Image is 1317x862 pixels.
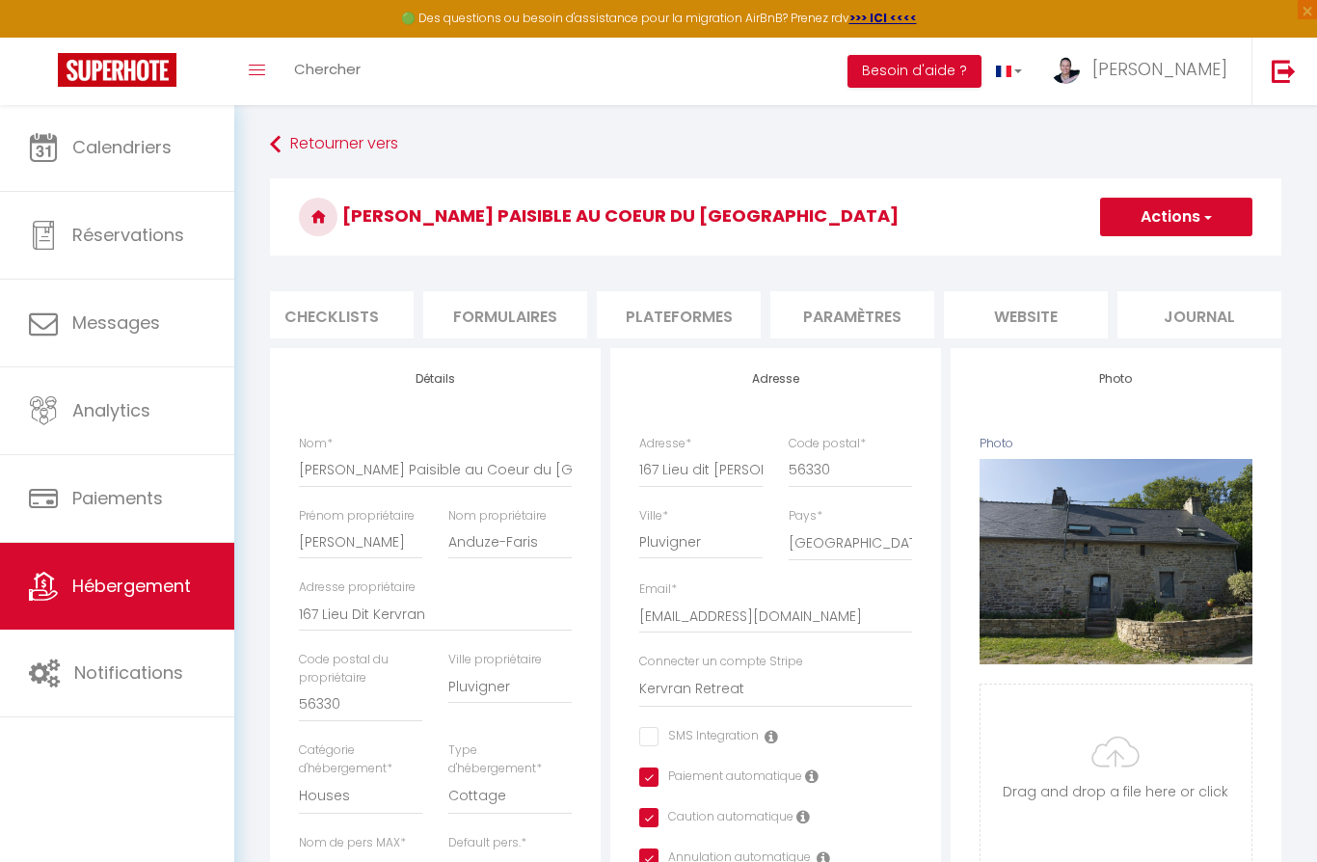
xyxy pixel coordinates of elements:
[270,127,1281,162] a: Retourner vers
[639,507,668,525] label: Ville
[847,55,981,88] button: Besoin d'aide ?
[299,435,333,453] label: Nom
[789,507,822,525] label: Pays
[250,291,414,338] li: Checklists
[299,651,422,687] label: Code postal du propriétaire
[770,291,934,338] li: Paramètres
[1051,55,1080,84] img: ...
[299,741,422,778] label: Catégorie d'hébergement
[944,291,1108,338] li: website
[658,768,802,789] label: Paiement automatique
[1092,57,1227,81] span: [PERSON_NAME]
[74,660,183,685] span: Notifications
[849,10,917,26] a: >>> ICI <<<<
[658,808,793,829] label: Caution automatique
[1272,59,1296,83] img: logout
[72,574,191,598] span: Hébergement
[448,651,542,669] label: Ville propriétaire
[597,291,761,338] li: Plateformes
[423,291,587,338] li: Formulaires
[58,53,176,87] img: Super Booking
[448,507,547,525] label: Nom propriétaire
[980,435,1013,453] label: Photo
[299,372,572,386] h4: Détails
[72,486,163,510] span: Paiements
[448,741,572,778] label: Type d'hébergement
[639,580,677,599] label: Email
[280,38,375,105] a: Chercher
[72,310,160,335] span: Messages
[299,834,406,852] label: Nom de pers MAX
[639,372,912,386] h4: Adresse
[72,135,172,159] span: Calendriers
[270,178,1281,256] h3: [PERSON_NAME] Paisible au Coeur du [GEOGRAPHIC_DATA]
[72,398,150,422] span: Analytics
[448,834,526,852] label: Default pers.
[72,223,184,247] span: Réservations
[1100,198,1252,236] button: Actions
[639,653,803,671] label: Connecter un compte Stripe
[299,579,416,597] label: Adresse propriétaire
[789,435,866,453] label: Code postal
[299,507,415,525] label: Prénom propriétaire
[639,435,691,453] label: Adresse
[1036,38,1251,105] a: ... [PERSON_NAME]
[294,59,361,79] span: Chercher
[1117,291,1281,338] li: Journal
[980,372,1252,386] h4: Photo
